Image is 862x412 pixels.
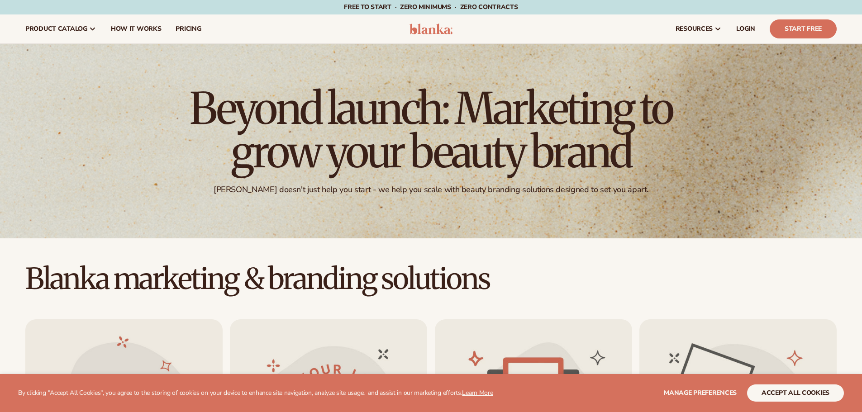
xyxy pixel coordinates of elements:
[668,14,729,43] a: resources
[676,25,713,33] span: resources
[104,14,169,43] a: How It Works
[410,24,452,34] img: logo
[176,25,201,33] span: pricing
[664,388,737,397] span: Manage preferences
[729,14,762,43] a: LOGIN
[168,14,208,43] a: pricing
[111,25,162,33] span: How It Works
[344,3,518,11] span: Free to start · ZERO minimums · ZERO contracts
[25,25,87,33] span: product catalog
[770,19,837,38] a: Start Free
[18,389,493,397] p: By clicking "Accept All Cookies", you agree to the storing of cookies on your device to enhance s...
[214,185,648,195] div: [PERSON_NAME] doesn't just help you start - we help you scale with beauty branding solutions desi...
[462,388,493,397] a: Learn More
[664,384,737,402] button: Manage preferences
[182,87,680,174] h1: Beyond launch: Marketing to grow your beauty brand
[736,25,755,33] span: LOGIN
[747,384,844,402] button: accept all cookies
[18,14,104,43] a: product catalog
